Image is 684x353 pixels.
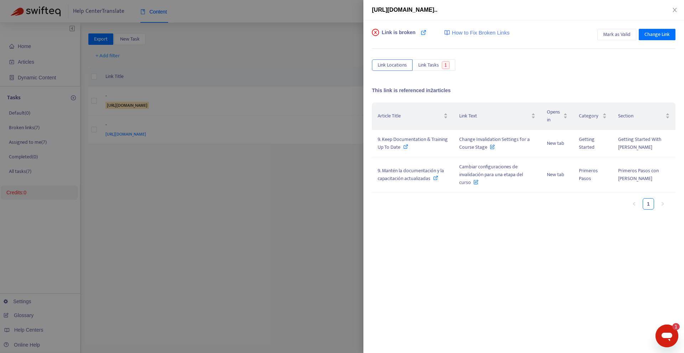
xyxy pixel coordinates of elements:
span: Primeros Pasos con [PERSON_NAME] [618,167,659,183]
span: Primeros Pasos [579,167,598,183]
span: Section [618,112,664,120]
th: Section [612,102,675,130]
li: Next Page [657,198,668,210]
span: How to Fix Broken Links [452,29,509,37]
span: right [660,202,665,206]
button: Mark as Valid [597,29,636,40]
button: Link Locations [372,59,413,71]
button: right [657,198,668,210]
span: 9. Keep Documentation & Training Up To Date [378,135,448,151]
span: Opens in [547,108,562,124]
span: close-circle [372,29,379,36]
span: Cambiar configuraciones de invalidación para una etapa del curso [459,163,523,186]
iframe: Number of unread messages [665,323,680,330]
span: left [632,202,636,206]
button: Change Link [639,29,675,40]
span: New tab [547,170,564,179]
li: Previous Page [628,198,640,210]
span: Category [579,112,601,120]
iframe: Button to launch messaging window, 1 unread message [655,325,678,347]
span: Link is broken [382,29,416,43]
span: Link Tasks [418,61,439,69]
span: close [672,7,678,13]
span: Change Invalidation Settings for a Course Stage [459,135,530,151]
button: Close [670,7,680,14]
li: 1 [643,198,654,210]
span: Getting Started With [PERSON_NAME] [618,135,662,151]
span: New tab [547,139,564,147]
span: Change Link [644,31,670,38]
th: Link Text [454,102,541,130]
th: Article Title [372,102,454,130]
a: 1 [643,199,654,209]
span: Mark as Valid [603,31,631,38]
span: Getting Started [579,135,595,151]
th: Opens in [541,102,573,130]
th: Category [573,102,612,130]
span: 1 [442,61,450,69]
button: left [628,198,640,210]
span: 9. Mantén la documentación y la capacitación actualizadas [378,167,444,183]
span: Article Title [378,112,442,120]
span: [URL][DOMAIN_NAME].. [372,7,437,13]
img: image-link [444,30,450,36]
span: This link is referenced in 2 articles [372,88,451,93]
span: Link Locations [378,61,407,69]
button: Link Tasks1 [413,59,455,71]
a: How to Fix Broken Links [444,29,509,37]
span: Link Text [459,112,530,120]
